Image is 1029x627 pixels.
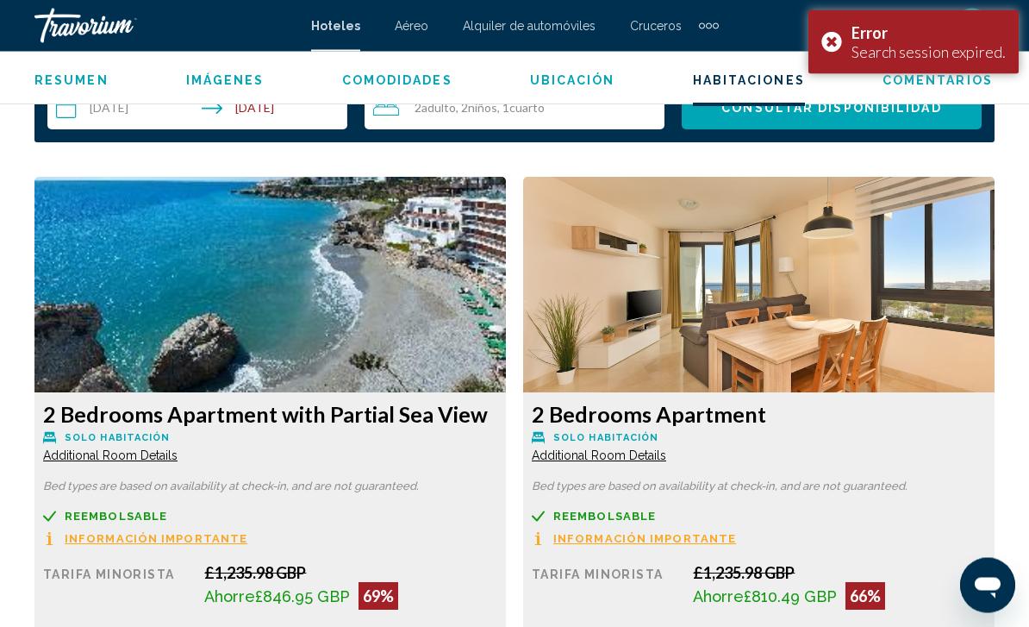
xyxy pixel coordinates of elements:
[43,564,191,611] div: Tarifa Minorista
[532,481,986,493] p: Bed types are based on availability at check-in, and are not guaranteed.
[34,72,109,88] button: Resumen
[693,72,805,88] button: Habitaciones
[65,511,167,523] span: Reembolsable
[693,73,805,87] span: Habitaciones
[421,101,456,116] span: Adulto
[186,73,265,87] span: Imágenes
[47,87,982,130] div: Search widget
[553,433,659,444] span: Solo habitación
[395,19,428,33] a: Aéreo
[553,534,736,545] span: Información importante
[532,511,986,524] a: Reembolsable
[311,19,360,33] a: Hoteles
[960,558,1015,613] iframe: Button to launch messaging window
[43,449,178,463] span: Additional Room Details
[359,583,398,611] div: 69%
[468,101,497,116] span: Niños
[699,12,719,40] button: Extra navigation items
[415,102,456,116] span: 2
[34,73,109,87] span: Resumen
[43,511,497,524] a: Reembolsable
[204,588,255,606] span: Ahorre
[532,402,986,428] h3: 2 Bedrooms Apartment
[532,564,680,611] div: Tarifa Minorista
[950,8,995,44] button: User Menu
[43,481,497,493] p: Bed types are based on availability at check-in, and are not guaranteed.
[532,532,736,547] button: Información importante
[845,583,885,611] div: 66%
[342,73,452,87] span: Comodidades
[204,564,497,583] div: £1,235.98 GBP
[682,87,982,130] button: Consultar disponibilidad
[43,532,247,547] button: Información importante
[47,87,347,130] button: Check-in date: Dec 23, 2025 Check-out date: Dec 30, 2025
[509,101,545,116] span: Cuarto
[532,449,666,463] span: Additional Room Details
[523,178,995,393] img: 64b306d4-a993-4700-89f8-19aeeaa2a4de.jpeg
[365,87,664,130] button: Travelers: 2 adults, 2 children
[463,19,596,33] a: Alquiler de automóviles
[693,588,744,606] span: Ahorre
[65,534,247,545] span: Información importante
[34,178,506,393] img: 42471c2a-936d-4500-9662-d6f0ba88fd6d.jpeg
[744,588,837,606] span: £810.49 GBP
[530,73,615,87] span: Ubicación
[882,73,993,87] span: Comentarios
[553,511,656,523] span: Reembolsable
[630,19,682,33] a: Cruceros
[186,72,265,88] button: Imágenes
[882,72,993,88] button: Comentarios
[34,9,294,43] a: Travorium
[43,402,497,428] h3: 2 Bedrooms Apartment with Partial Sea View
[851,42,1006,61] div: Search session expired.
[497,102,545,116] span: , 1
[65,433,171,444] span: Solo habitación
[721,103,941,116] span: Consultar disponibilidad
[693,564,986,583] div: £1,235.98 GBP
[456,102,497,116] span: , 2
[342,72,452,88] button: Comodidades
[530,72,615,88] button: Ubicación
[255,588,350,606] span: £846.95 GBP
[851,23,1006,42] div: Error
